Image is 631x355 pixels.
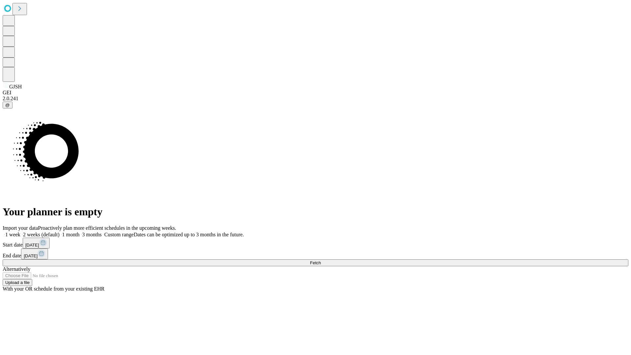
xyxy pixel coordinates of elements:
span: [DATE] [24,253,37,258]
button: Fetch [3,259,628,266]
span: Custom range [104,232,133,237]
span: GJSH [9,84,22,89]
div: Start date [3,238,628,248]
span: 2 weeks (default) [23,232,59,237]
span: Alternatively [3,266,30,272]
span: [DATE] [25,243,39,248]
div: GEI [3,90,628,96]
span: Import your data [3,225,38,231]
span: 1 month [62,232,80,237]
button: [DATE] [23,238,50,248]
h1: Your planner is empty [3,206,628,218]
span: Proactively plan more efficient schedules in the upcoming weeks. [38,225,176,231]
div: End date [3,248,628,259]
button: @ [3,102,12,108]
span: @ [5,103,10,107]
button: Upload a file [3,279,32,286]
span: Dates can be optimized up to 3 months in the future. [134,232,244,237]
button: [DATE] [21,248,48,259]
span: Fetch [310,260,321,265]
span: With your OR schedule from your existing EHR [3,286,105,292]
span: 1 week [5,232,20,237]
span: 3 months [82,232,102,237]
div: 2.0.241 [3,96,628,102]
